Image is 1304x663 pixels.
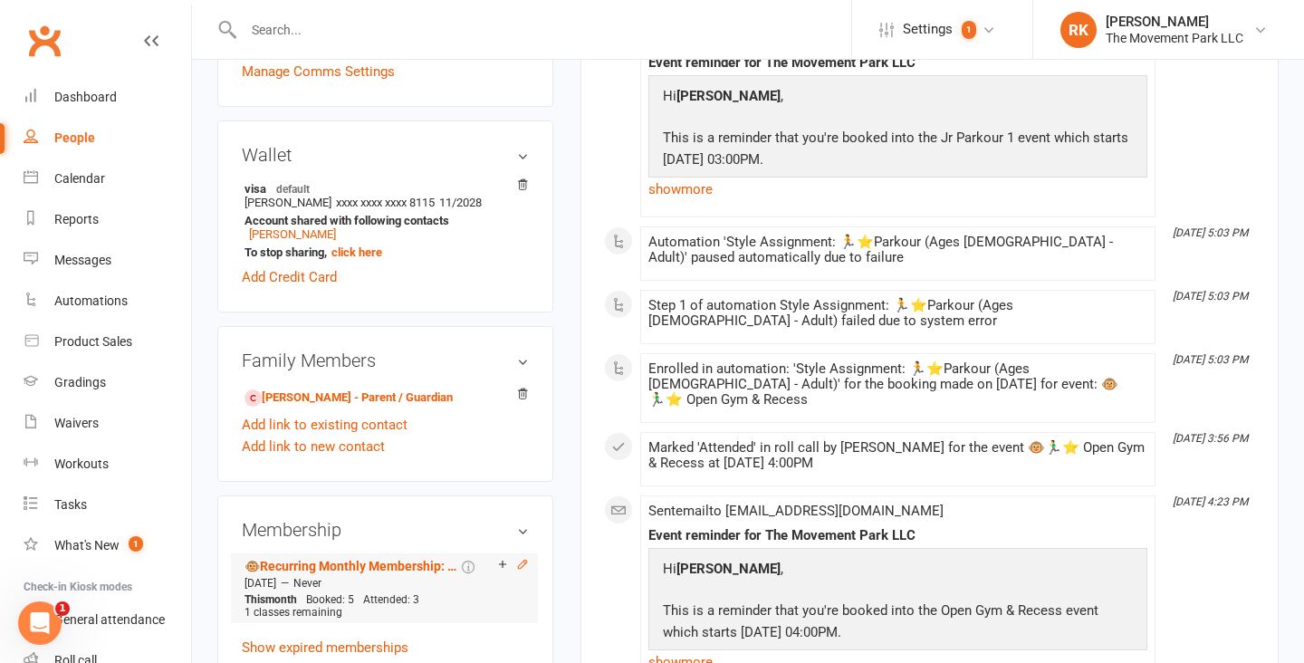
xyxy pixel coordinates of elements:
[54,375,106,389] div: Gradings
[54,171,105,186] div: Calendar
[129,536,143,552] span: 1
[1106,14,1243,30] div: [PERSON_NAME]
[242,145,529,165] h3: Wallet
[18,601,62,645] iframe: Intercom live chat
[24,77,191,118] a: Dashboard
[1173,353,1248,366] i: [DATE] 5:03 PM
[238,17,851,43] input: Search...
[1173,495,1248,508] i: [DATE] 4:23 PM
[54,456,109,471] div: Workouts
[24,159,191,199] a: Calendar
[293,577,321,590] span: Never
[244,181,520,196] strong: visa
[648,361,1147,408] div: Enrolled in automation: 'Style Assignment: 🏃⭐Parkour (Ages [DEMOGRAPHIC_DATA] - Adult)' for the b...
[22,18,67,63] a: Clubworx
[24,485,191,525] a: Tasks
[24,525,191,566] a: What's New1
[331,245,382,259] a: click here
[336,196,435,209] span: xxxx xxxx xxxx 8115
[242,520,529,540] h3: Membership
[54,293,128,308] div: Automations
[55,601,70,616] span: 1
[658,558,1137,584] p: Hi ,
[242,351,529,370] h3: Family Members
[1060,12,1097,48] div: RK
[24,240,191,281] a: Messages
[54,497,87,512] div: Tasks
[54,212,99,226] div: Reports
[24,118,191,159] a: People
[24,444,191,485] a: Workouts
[242,414,407,436] a: Add link to existing contact
[54,538,120,552] div: What's New
[242,436,385,457] a: Add link to new contact
[676,88,781,104] strong: [PERSON_NAME]
[242,61,395,82] a: Manage Comms Settings
[658,600,1137,648] p: This is a reminder that you're booked into the Open Gym & Recess event which starts [DATE] 04:00PM.
[244,214,520,227] strong: Account shared with following contacts
[54,253,111,267] div: Messages
[244,389,453,408] a: [PERSON_NAME] - Parent / Guardian
[962,21,976,39] span: 1
[249,227,336,241] a: [PERSON_NAME]
[24,362,191,403] a: Gradings
[658,127,1137,175] p: This is a reminder that you're booked into the Jr Parkour 1 event which starts [DATE] 03:00PM.
[903,9,953,50] span: Settings
[244,606,342,619] span: 1 classes remaining
[658,85,1137,111] p: Hi ,
[363,593,419,606] span: Attended: 3
[240,593,302,606] div: month
[648,440,1147,471] div: Marked 'Attended' in roll call by [PERSON_NAME] for the event 🐵🏃‍♂️⭐ Open Gym & Recess at [DATE] ...
[242,178,529,262] li: [PERSON_NAME]
[240,576,529,591] div: —
[54,90,117,104] div: Dashboard
[306,593,354,606] span: Booked: 5
[271,181,315,196] span: default
[54,612,165,627] div: General attendance
[648,235,1147,265] div: Automation 'Style Assignment: 🏃⭐Parkour (Ages [DEMOGRAPHIC_DATA] - Adult)' paused automatically d...
[648,528,1147,543] div: Event reminder for The Movement Park LLC
[54,416,99,430] div: Waivers
[1106,30,1243,46] div: The Movement Park LLC
[1173,290,1248,303] i: [DATE] 5:03 PM
[242,266,337,288] a: Add Credit Card
[648,177,1147,202] a: show more
[244,245,520,259] strong: To stop sharing,
[24,403,191,444] a: Waivers
[24,600,191,640] a: General attendance kiosk mode
[1173,226,1248,239] i: [DATE] 5:03 PM
[54,130,95,145] div: People
[24,322,191,362] a: Product Sales
[676,561,781,577] strong: [PERSON_NAME]
[244,559,458,573] a: 🐵Recurring Monthly Membership: Limited - 4 Classes + 2 Open Gyms + $5 Credit
[244,577,276,590] span: [DATE]
[648,55,1147,71] div: Event reminder for The Movement Park LLC
[244,593,265,606] span: This
[54,334,132,349] div: Product Sales
[1173,432,1248,445] i: [DATE] 3:56 PM
[648,503,944,519] span: Sent email to [EMAIL_ADDRESS][DOMAIN_NAME]
[648,298,1147,329] div: Step 1 of automation Style Assignment: 🏃⭐Parkour (Ages [DEMOGRAPHIC_DATA] - Adult) failed due to ...
[24,199,191,240] a: Reports
[242,639,408,656] a: Show expired memberships
[439,196,482,209] span: 11/2028
[24,281,191,322] a: Automations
